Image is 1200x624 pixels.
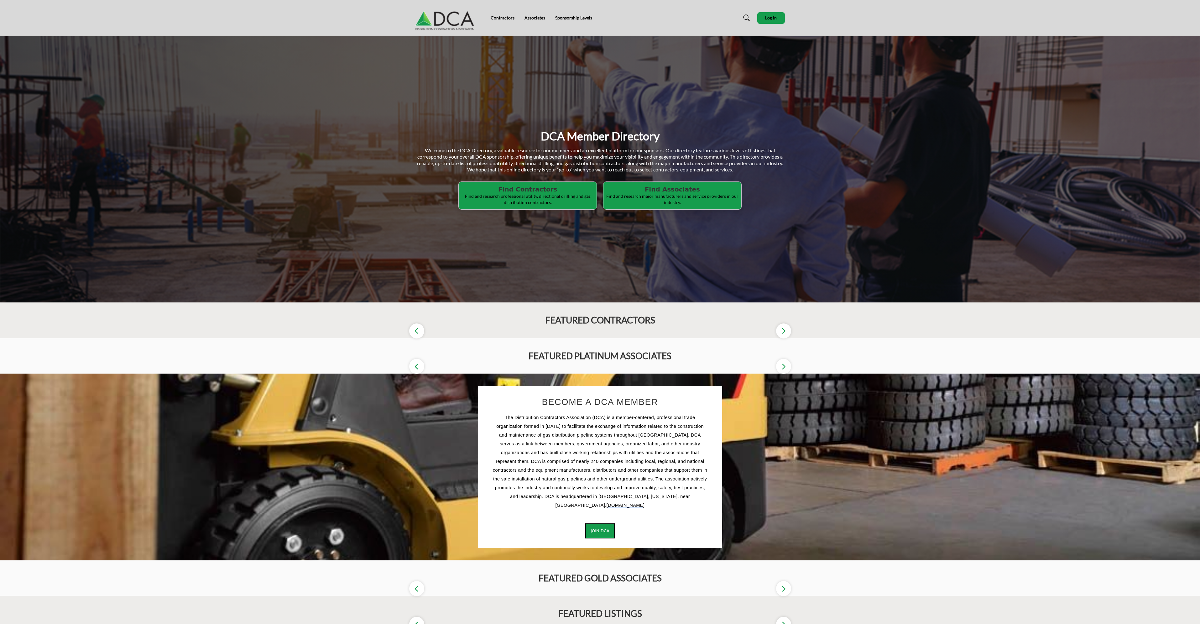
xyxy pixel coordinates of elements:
[529,351,671,361] h2: FEATURED PLATINUM ASSOCIATES
[605,193,739,205] p: Find and research major manufacturers and service providers in our industry.
[541,129,660,144] h1: DCA Member Directory
[603,181,742,210] button: Find Associates Find and research major manufacturers and service providers in our industry.
[545,315,655,326] h2: FEATURED CONTRACTORS
[555,15,592,20] a: Sponsorship Levels
[417,147,783,173] span: Welcome to the DCA Directory, a valuable resource for our members and an excellent platform for o...
[558,608,642,619] h2: FEATURED LISTINGS
[493,415,707,508] span: The Distribution Contractors Association (DCA) is a member-centered, professional trade organizat...
[757,12,785,24] button: Log In
[605,186,739,193] h2: Find Associates
[458,181,597,210] button: Find Contractors Find and research professional utility, directional drilling and gas distributio...
[524,15,545,20] a: Associates
[607,503,645,508] a: [DOMAIN_NAME]
[461,193,595,205] p: Find and research professional utility, directional drilling and gas distribution contractors.
[415,5,477,30] img: Site Logo
[492,396,708,409] h2: BECOME A DCA MEMBER
[491,15,514,20] a: Contractors
[765,15,777,20] span: Log In
[591,528,609,533] span: Join DCA
[539,573,662,584] h2: FEATURED GOLD ASSOCIATES
[737,13,754,23] a: Search
[461,186,595,193] h2: Find Contractors
[585,523,615,538] button: Join DCA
